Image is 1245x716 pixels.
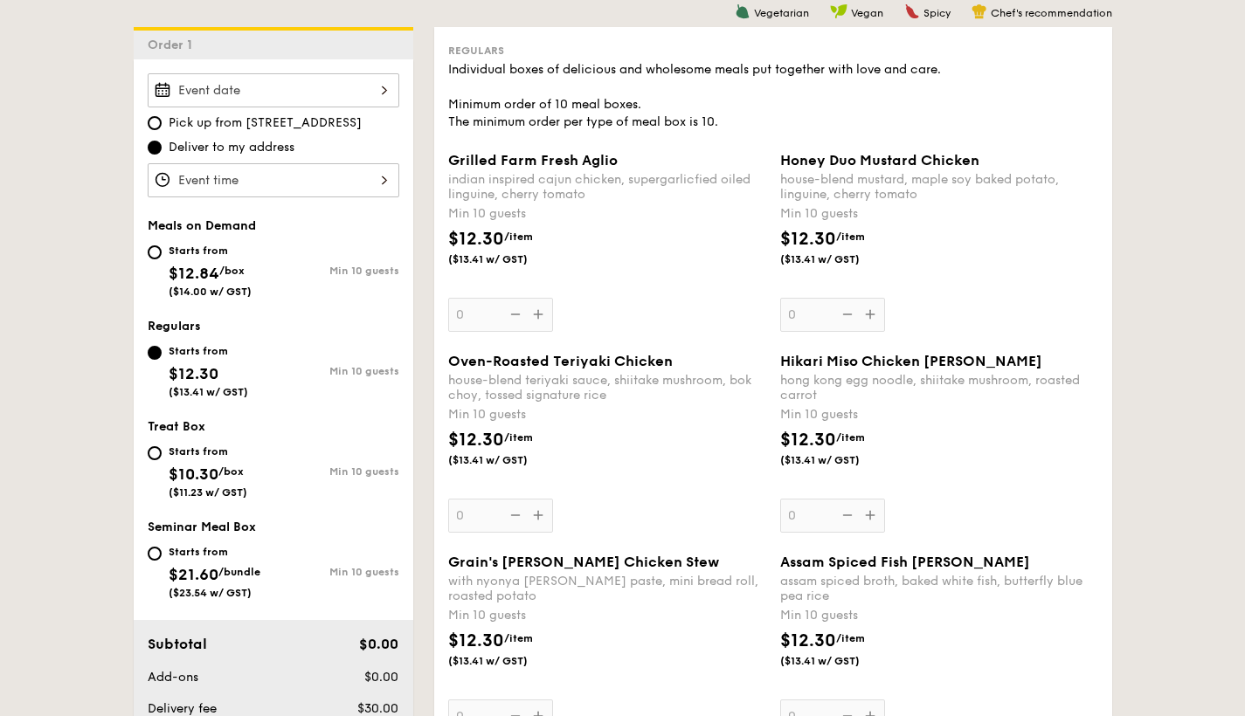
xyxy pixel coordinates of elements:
span: Chef's recommendation [991,7,1112,19]
span: $12.30 [780,630,836,651]
div: house-blend mustard, maple soy baked potato, linguine, cherry tomato [780,172,1098,202]
div: Min 10 guests [273,365,399,377]
input: Starts from$10.30/box($11.23 w/ GST)Min 10 guests [148,446,162,460]
span: Treat Box [148,419,205,434]
span: $0.00 [359,636,398,652]
span: /item [836,632,865,644]
input: Pick up from [STREET_ADDRESS] [148,116,162,130]
div: house-blend teriyaki sauce, shiitake mushroom, bok choy, tossed signature rice [448,373,766,403]
div: hong kong egg noodle, shiitake mushroom, roasted carrot [780,373,1098,403]
span: $12.30 [780,430,836,451]
div: assam spiced broth, baked white fish, butterfly blue pea rice [780,574,1098,603]
span: ($13.41 w/ GST) [448,453,567,467]
span: /item [504,431,533,444]
span: Seminar Meal Box [148,520,256,534]
span: $12.84 [169,264,219,283]
input: Event date [148,73,399,107]
span: $12.30 [780,229,836,250]
div: indian inspired cajun chicken, supergarlicfied oiled linguine, cherry tomato [448,172,766,202]
span: /item [836,231,865,243]
div: Min 10 guests [780,205,1098,223]
input: Event time [148,163,399,197]
span: $12.30 [448,430,504,451]
span: /item [504,231,533,243]
div: Min 10 guests [780,406,1098,423]
img: icon-vegetarian.fe4039eb.svg [735,3,750,19]
div: Min 10 guests [448,205,766,223]
span: $12.30 [448,630,504,651]
div: Min 10 guests [780,607,1098,624]
span: Add-ons [148,670,198,685]
span: /item [836,431,865,444]
div: Min 10 guests [448,607,766,624]
div: Starts from [169,244,252,258]
span: ($13.41 w/ GST) [448,654,567,668]
span: Order 1 [148,38,199,52]
span: $0.00 [364,670,398,685]
span: ($13.41 w/ GST) [780,453,899,467]
input: Deliver to my address [148,141,162,155]
div: Starts from [169,444,247,458]
span: Deliver to my address [169,139,294,156]
span: /bundle [218,566,260,578]
span: Subtotal [148,636,207,652]
div: Individual boxes of delicious and wholesome meals put together with love and care. Minimum order ... [448,61,1098,131]
span: Regulars [148,319,201,334]
span: Regulars [448,45,504,57]
span: Vegan [851,7,883,19]
span: /item [504,632,533,644]
span: Assam Spiced Fish [PERSON_NAME] [780,554,1030,570]
input: Starts from$21.60/bundle($23.54 w/ GST)Min 10 guests [148,547,162,561]
img: icon-vegan.f8ff3823.svg [830,3,847,19]
span: ($13.41 w/ GST) [448,252,567,266]
span: Meals on Demand [148,218,256,233]
span: Honey Duo Mustard Chicken [780,152,979,169]
span: Grain's [PERSON_NAME] Chicken Stew [448,554,719,570]
div: with nyonya [PERSON_NAME] paste, mini bread roll, roasted potato [448,574,766,603]
span: ($13.41 w/ GST) [780,654,899,668]
div: Starts from [169,545,260,559]
span: $30.00 [357,701,398,716]
span: Grilled Farm Fresh Aglio [448,152,618,169]
span: $10.30 [169,465,218,484]
span: $12.30 [169,364,218,383]
span: Spicy [923,7,951,19]
span: ($11.23 w/ GST) [169,486,247,499]
img: icon-chef-hat.a58ddaea.svg [972,3,987,19]
div: Starts from [169,344,248,358]
input: Starts from$12.84/box($14.00 w/ GST)Min 10 guests [148,245,162,259]
span: /box [218,465,244,478]
span: ($23.54 w/ GST) [169,587,252,599]
input: Starts from$12.30($13.41 w/ GST)Min 10 guests [148,346,162,360]
span: Pick up from [STREET_ADDRESS] [169,114,362,132]
span: ($13.41 w/ GST) [780,252,899,266]
div: Min 10 guests [273,265,399,277]
span: Delivery fee [148,701,217,716]
span: Oven-Roasted Teriyaki Chicken [448,353,673,369]
span: Vegetarian [754,7,809,19]
div: Min 10 guests [448,406,766,423]
div: Min 10 guests [273,465,399,478]
span: Hikari Miso Chicken [PERSON_NAME] [780,353,1042,369]
img: icon-spicy.37a8142b.svg [904,3,920,19]
span: ($13.41 w/ GST) [169,386,248,398]
span: /box [219,265,245,277]
span: ($14.00 w/ GST) [169,286,252,298]
span: $21.60 [169,565,218,584]
span: $12.30 [448,229,504,250]
div: Min 10 guests [273,566,399,578]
